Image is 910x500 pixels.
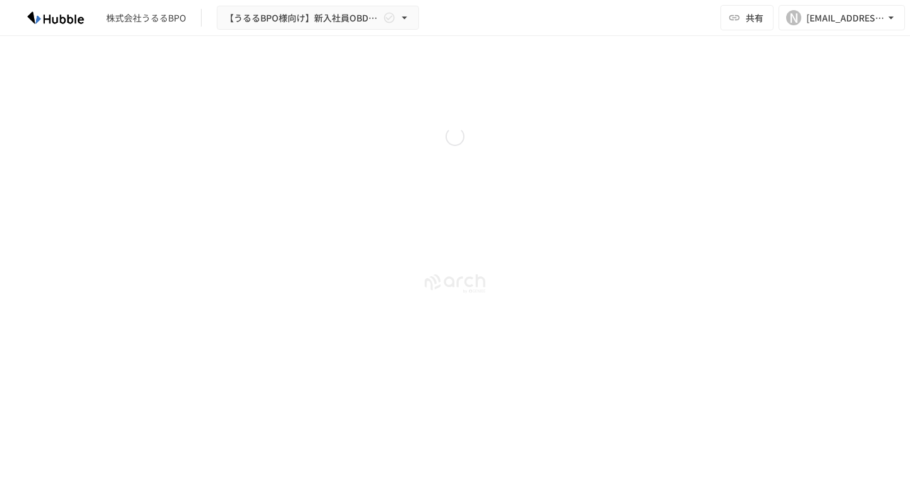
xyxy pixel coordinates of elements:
[779,5,905,30] button: N[EMAIL_ADDRESS][DOMAIN_NAME]
[720,5,773,30] button: 共有
[746,11,763,25] span: 共有
[217,6,419,30] button: 【うるるBPO様向け】新入社員OBD用Arch
[15,8,96,28] img: HzDRNkGCf7KYO4GfwKnzITak6oVsp5RHeZBEM1dQFiQ
[106,11,186,25] div: 株式会社うるるBPO
[786,10,801,25] div: N
[806,10,885,26] div: [EMAIL_ADDRESS][DOMAIN_NAME]
[225,10,380,26] span: 【うるるBPO様向け】新入社員OBD用Arch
